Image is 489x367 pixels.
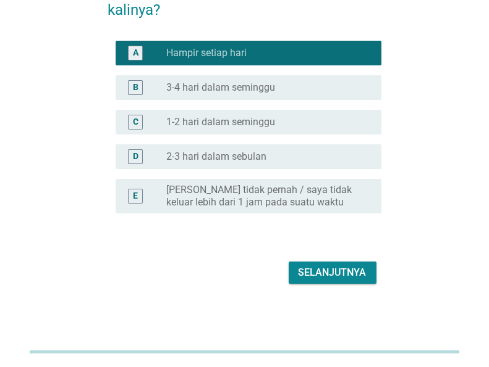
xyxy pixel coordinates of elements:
label: 2-3 hari dalam sebulan [166,151,266,163]
div: E [133,189,138,202]
div: D [133,150,138,163]
div: Selanjutnya [299,265,367,280]
label: 1-2 hari dalam seminggu [166,116,275,128]
div: C [133,115,138,128]
label: [PERSON_NAME] tidak pernah / saya tidak keluar lebih dari 1 jam pada suatu waktu [166,184,362,208]
button: Selanjutnya [289,262,376,284]
div: B [133,81,138,94]
label: 3-4 hari dalam seminggu [166,81,275,94]
div: A [133,46,138,59]
label: Hampir setiap hari [166,47,247,59]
